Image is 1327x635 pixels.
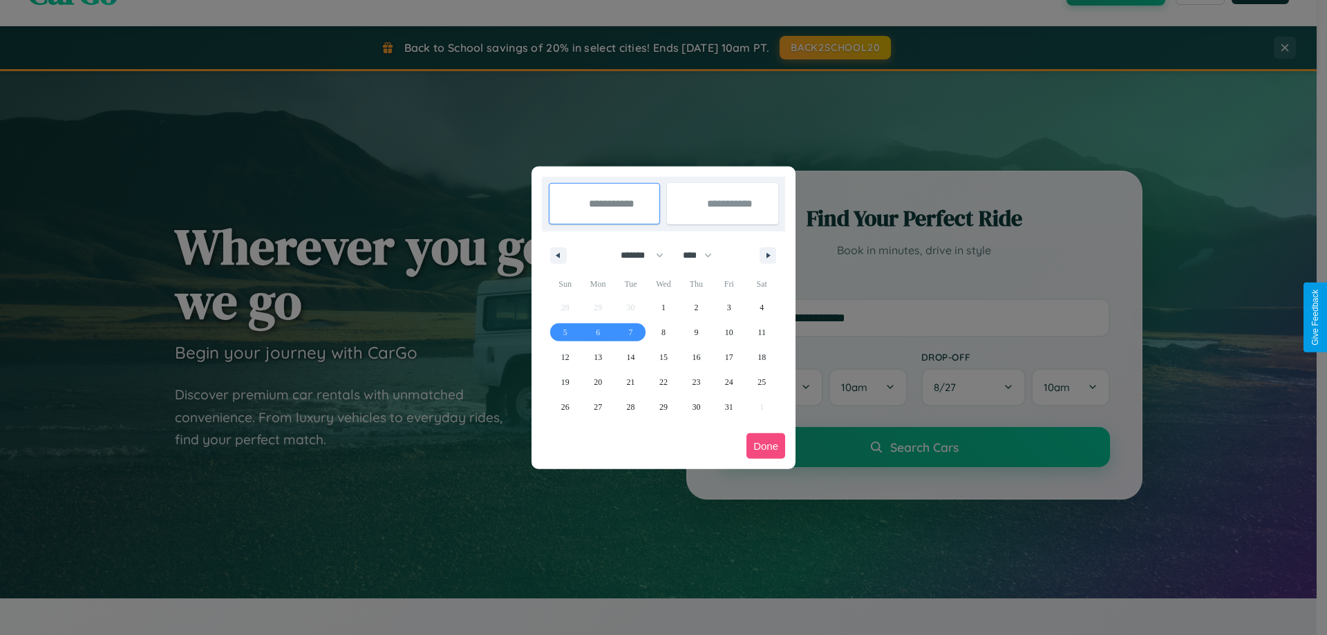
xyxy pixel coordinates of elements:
[713,295,745,320] button: 3
[692,395,700,419] span: 30
[725,370,733,395] span: 24
[563,320,567,345] span: 5
[561,370,570,395] span: 19
[594,370,602,395] span: 20
[757,320,766,345] span: 11
[680,320,713,345] button: 9
[614,395,647,419] button: 28
[725,345,733,370] span: 17
[694,295,698,320] span: 2
[614,370,647,395] button: 21
[594,345,602,370] span: 13
[692,345,700,370] span: 16
[659,345,668,370] span: 15
[549,320,581,345] button: 5
[713,273,745,295] span: Fri
[647,395,679,419] button: 29
[647,295,679,320] button: 1
[549,345,581,370] button: 12
[680,395,713,419] button: 30
[725,320,733,345] span: 10
[596,320,600,345] span: 6
[661,320,666,345] span: 8
[757,345,766,370] span: 18
[647,345,679,370] button: 15
[561,395,570,419] span: 26
[746,295,778,320] button: 4
[713,345,745,370] button: 17
[659,395,668,419] span: 29
[680,370,713,395] button: 23
[713,395,745,419] button: 31
[549,273,581,295] span: Sun
[629,320,633,345] span: 7
[713,320,745,345] button: 10
[746,370,778,395] button: 25
[627,370,635,395] span: 21
[647,370,679,395] button: 22
[647,273,679,295] span: Wed
[680,273,713,295] span: Thu
[746,273,778,295] span: Sat
[614,320,647,345] button: 7
[680,295,713,320] button: 2
[561,345,570,370] span: 12
[746,320,778,345] button: 11
[661,295,666,320] span: 1
[594,395,602,419] span: 27
[713,370,745,395] button: 24
[760,295,764,320] span: 4
[757,370,766,395] span: 25
[549,370,581,395] button: 19
[647,320,679,345] button: 8
[680,345,713,370] button: 16
[746,345,778,370] button: 18
[614,273,647,295] span: Tue
[1310,290,1320,345] div: Give Feedback
[549,395,581,419] button: 26
[746,433,785,459] button: Done
[627,395,635,419] span: 28
[694,320,698,345] span: 9
[725,395,733,419] span: 31
[581,345,614,370] button: 13
[581,395,614,419] button: 27
[659,370,668,395] span: 22
[727,295,731,320] span: 3
[581,320,614,345] button: 6
[614,345,647,370] button: 14
[627,345,635,370] span: 14
[581,273,614,295] span: Mon
[581,370,614,395] button: 20
[692,370,700,395] span: 23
